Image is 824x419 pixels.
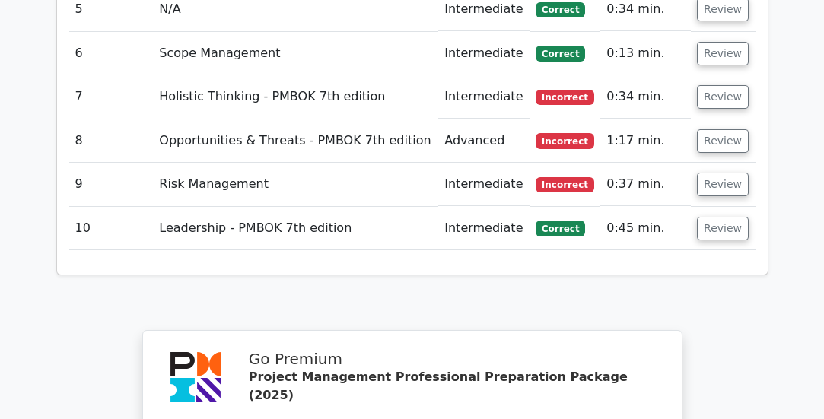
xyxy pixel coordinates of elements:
td: 8 [69,119,154,163]
td: Holistic Thinking - PMBOK 7th edition [153,75,438,119]
td: Opportunities & Threats - PMBOK 7th edition [153,119,438,163]
td: 1:17 min. [600,119,691,163]
button: Review [697,173,749,196]
span: Incorrect [536,90,594,105]
td: Leadership - PMBOK 7th edition [153,207,438,250]
td: 10 [69,207,154,250]
td: Intermediate [438,207,530,250]
td: Advanced [438,119,530,163]
td: 0:13 min. [600,32,691,75]
button: Review [697,85,749,109]
span: Correct [536,2,585,17]
span: Incorrect [536,133,594,148]
td: 0:37 min. [600,163,691,206]
td: 0:34 min. [600,75,691,119]
td: 9 [69,163,154,206]
span: Correct [536,46,585,61]
td: Intermediate [438,75,530,119]
td: 7 [69,75,154,119]
button: Review [697,129,749,153]
td: 6 [69,32,154,75]
span: Correct [536,221,585,236]
span: Incorrect [536,177,594,192]
td: Scope Management [153,32,438,75]
td: Risk Management [153,163,438,206]
button: Review [697,42,749,65]
button: Review [697,217,749,240]
td: Intermediate [438,163,530,206]
td: 0:45 min. [600,207,691,250]
td: Intermediate [438,32,530,75]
